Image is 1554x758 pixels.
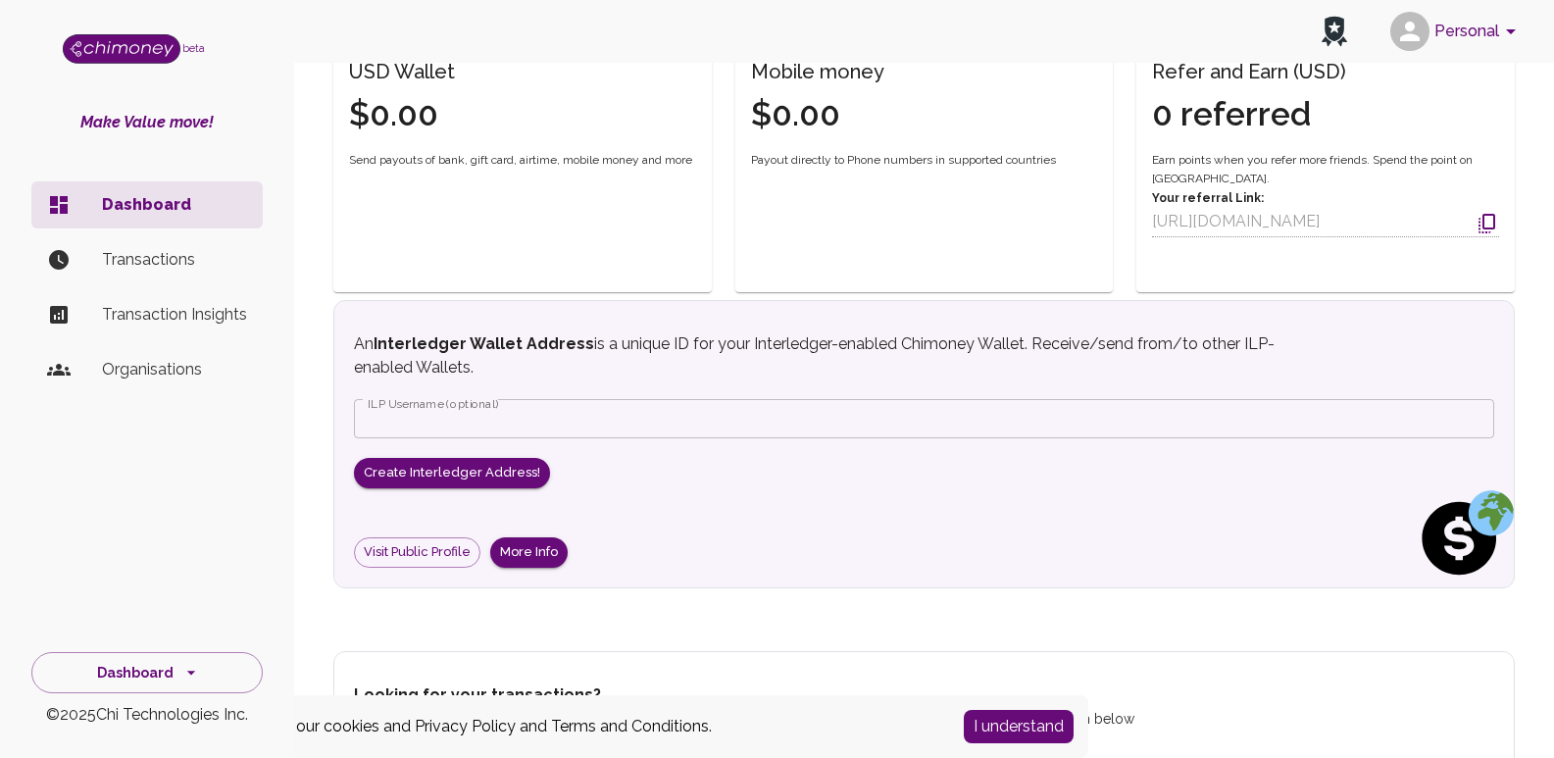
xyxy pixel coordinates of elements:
img: Logo [63,34,180,64]
h6: USD Wallet [349,56,455,87]
p: Organisations [102,358,247,381]
div: By using this site, you are agreeing to our cookies and and . [25,715,934,738]
label: ILP Username (optional) [368,395,499,412]
a: Privacy Policy [415,717,516,735]
h4: 0 referred [1152,94,1346,135]
p: Transactions [102,248,247,272]
span: Payout directly to Phone numbers in supported countries [751,151,1056,171]
strong: Interledger Wallet Address [374,334,594,353]
button: Create Interledger Address! [354,458,550,488]
button: Accept cookies [964,710,1074,743]
p: Transaction Insights [102,303,247,327]
h4: $0.00 [751,94,884,135]
h6: Refer and Earn (USD) [1152,56,1346,87]
button: Dashboard [31,652,263,694]
button: More Info [490,537,568,568]
span: Send payouts of bank, gift card, airtime, mobile money and more [349,151,692,171]
div: Earn points when you refer more friends. Spend the point on [GEOGRAPHIC_DATA]. [1152,151,1499,238]
span: beta [182,42,205,54]
h4: $0.00 [349,94,455,135]
img: social spend [1416,489,1514,587]
a: Visit Public Profile [354,537,480,568]
p: Dashboard [102,193,247,217]
h6: Mobile money [751,56,884,87]
a: Terms and Conditions [551,717,709,735]
strong: Your referral Link: [1152,191,1264,205]
button: account of current user [1382,6,1530,57]
p: An is a unique ID for your Interledger-enabled Chimoney Wallet. Receive/send from/to other ILP-en... [354,332,1304,379]
strong: Looking for your transactions? [354,685,601,704]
